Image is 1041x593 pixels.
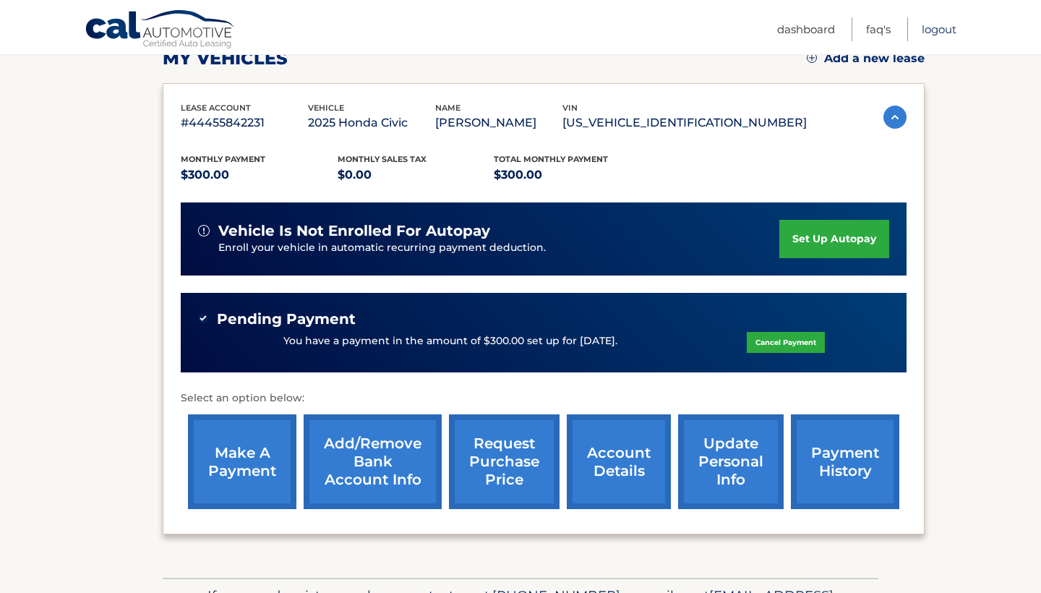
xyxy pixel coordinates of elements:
a: set up autopay [779,220,889,258]
a: payment history [791,414,899,509]
a: Cancel Payment [747,332,825,353]
img: check-green.svg [198,313,208,323]
a: request purchase price [449,414,560,509]
p: $0.00 [338,165,494,185]
a: Add a new lease [807,51,925,66]
span: Total Monthly Payment [494,154,608,164]
span: vin [562,103,578,113]
a: Dashboard [777,17,835,41]
p: [US_VEHICLE_IDENTIFICATION_NUMBER] [562,113,807,133]
a: FAQ's [866,17,891,41]
p: Select an option below: [181,390,907,407]
span: name [435,103,460,113]
a: Add/Remove bank account info [304,414,442,509]
a: account details [567,414,671,509]
span: vehicle [308,103,344,113]
a: update personal info [678,414,784,509]
span: Monthly Payment [181,154,265,164]
p: $300.00 [494,165,651,185]
img: add.svg [807,53,817,63]
h2: my vehicles [163,48,288,69]
p: Enroll your vehicle in automatic recurring payment deduction. [218,240,779,256]
span: Pending Payment [217,310,356,328]
p: #44455842231 [181,113,308,133]
a: make a payment [188,414,296,509]
p: You have a payment in the amount of $300.00 set up for [DATE]. [283,333,617,349]
p: [PERSON_NAME] [435,113,562,133]
a: Cal Automotive [85,9,236,51]
span: vehicle is not enrolled for autopay [218,222,490,240]
img: accordion-active.svg [883,106,907,129]
p: $300.00 [181,165,338,185]
a: Logout [922,17,956,41]
img: alert-white.svg [198,225,210,236]
span: Monthly sales Tax [338,154,427,164]
span: lease account [181,103,251,113]
p: 2025 Honda Civic [308,113,435,133]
